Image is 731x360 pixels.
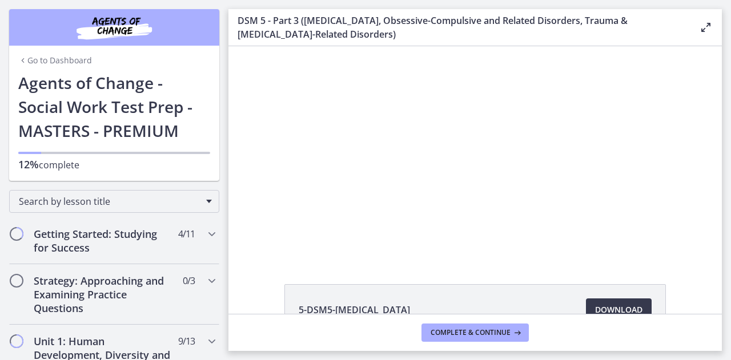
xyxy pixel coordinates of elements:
span: 4 / 11 [178,227,195,241]
p: complete [18,157,210,172]
span: 9 / 13 [178,334,195,348]
iframe: Video Lesson [228,46,722,258]
h2: Getting Started: Studying for Success [34,227,173,254]
span: Complete & continue [431,328,511,337]
img: Agents of Change [46,14,183,41]
span: Download [595,303,642,317]
span: 0 / 3 [183,274,195,288]
a: Download [586,298,652,321]
div: Search by lesson title [9,190,219,213]
span: Search by lesson title [19,195,200,208]
h2: Strategy: Approaching and Examining Practice Questions [34,274,173,315]
span: 12% [18,157,39,171]
button: Complete & continue [421,323,529,342]
h1: Agents of Change - Social Work Test Prep - MASTERS - PREMIUM [18,71,210,143]
a: Go to Dashboard [18,55,92,66]
span: 5-DSM5-[MEDICAL_DATA] [299,303,410,317]
h3: DSM 5 - Part 3 ([MEDICAL_DATA], Obsessive-Compulsive and Related Disorders, Trauma & [MEDICAL_DAT... [238,14,681,41]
